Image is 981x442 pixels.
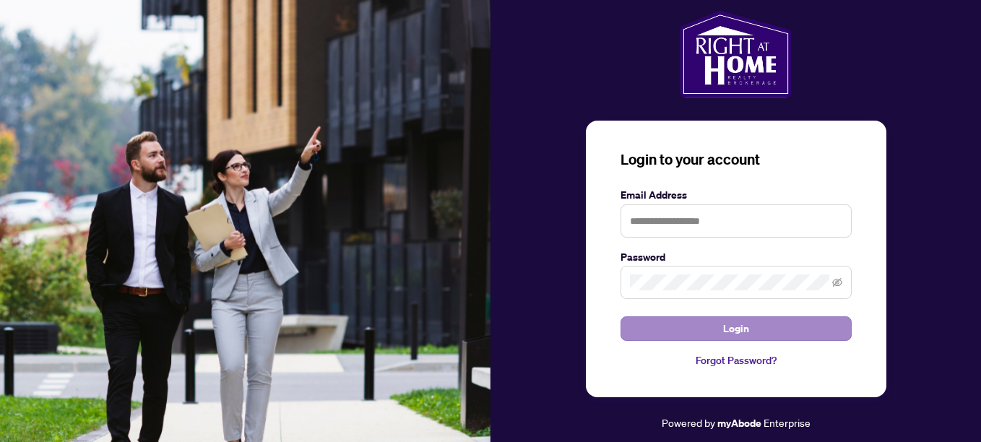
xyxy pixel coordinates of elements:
[723,317,749,340] span: Login
[832,277,842,287] span: eye-invisible
[717,415,761,431] a: myAbode
[621,187,852,203] label: Email Address
[764,416,811,429] span: Enterprise
[662,416,715,429] span: Powered by
[621,149,852,170] h3: Login to your account
[621,316,852,341] button: Login
[621,249,852,265] label: Password
[680,11,792,97] img: ma-logo
[621,352,852,368] a: Forgot Password?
